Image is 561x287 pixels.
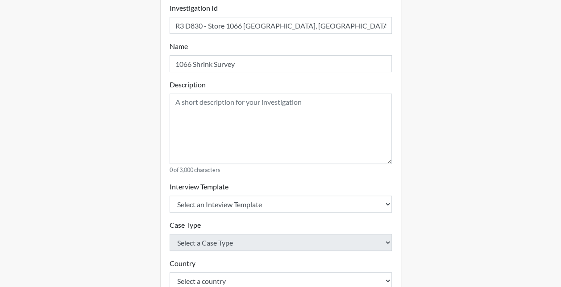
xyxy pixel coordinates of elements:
label: Description [170,79,206,90]
label: Country [170,258,195,269]
textarea: A short description for your investigation [170,94,392,164]
input: Unique name for your investigation [170,55,392,72]
input: The internal investigation id for your investigation [170,17,392,34]
small: 0 of 3,000 characters [170,166,392,174]
label: Investigation Id [170,3,218,13]
label: Name [170,41,188,52]
label: Case Type [170,220,201,230]
label: Interview Template [170,181,229,192]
